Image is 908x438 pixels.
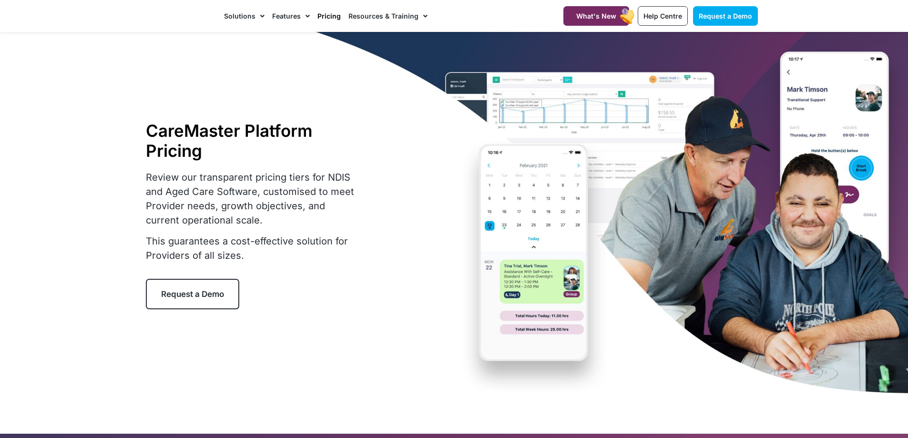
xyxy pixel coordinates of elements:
[638,6,688,26] a: Help Centre
[693,6,758,26] a: Request a Demo
[146,279,239,309] a: Request a Demo
[563,6,629,26] a: What's New
[146,121,360,161] h1: CareMaster Platform Pricing
[699,12,752,20] span: Request a Demo
[161,289,224,299] span: Request a Demo
[151,9,215,23] img: CareMaster Logo
[146,170,360,227] p: Review our transparent pricing tiers for NDIS and Aged Care Software, customised to meet Provider...
[576,12,616,20] span: What's New
[146,234,360,263] p: This guarantees a cost-effective solution for Providers of all sizes.
[643,12,682,20] span: Help Centre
